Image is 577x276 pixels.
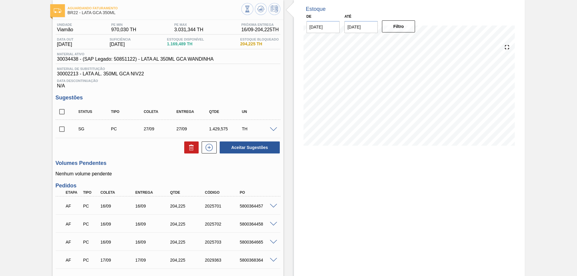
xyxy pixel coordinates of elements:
[57,79,279,83] span: Data Descontinuação
[68,6,241,10] span: Aguardando Faturamento
[203,222,243,226] div: 2025702
[174,23,203,26] span: PE MAX
[203,258,243,262] div: 2029363
[81,204,99,208] div: Pedido de Compra
[66,222,81,226] p: AF
[241,23,279,26] span: Próxima Entrega
[99,222,138,226] div: 16/09/2025
[203,190,243,195] div: Código
[238,204,277,208] div: 5800364457
[134,240,173,244] div: 16/09/2025
[66,240,81,244] p: AF
[240,42,279,46] span: 204,225 TH
[57,52,214,56] span: Material ativo
[134,222,173,226] div: 16/09/2025
[81,240,99,244] div: Pedido de Compra
[203,204,243,208] div: 2025701
[56,160,280,166] h3: Volumes Pendentes
[307,14,312,19] label: De
[110,42,131,47] span: [DATE]
[240,38,279,41] span: Estoque Bloqueado
[99,240,138,244] div: 16/09/2025
[241,27,279,32] span: 16/09 - 204,225 TH
[64,190,82,195] div: Etapa
[66,258,81,262] p: AF
[111,27,136,32] span: 970,030 TH
[169,190,208,195] div: Qtde
[57,23,73,26] span: Unidade
[56,171,280,177] p: Nenhum volume pendente
[66,204,81,208] p: AF
[77,126,113,131] div: Sugestão Criada
[217,141,280,154] div: Aceitar Sugestões
[169,240,208,244] div: 204,225
[167,42,204,46] span: 1.169,489 TH
[199,141,217,153] div: Nova sugestão
[56,183,280,189] h3: Pedidos
[169,204,208,208] div: 204,225
[64,235,82,249] div: Aguardando Faturamento
[81,190,99,195] div: Tipo
[57,27,73,32] span: Viamão
[109,126,146,131] div: Pedido de Compra
[169,258,208,262] div: 204,225
[306,6,326,12] div: Estoque
[77,110,113,114] div: Status
[56,77,280,89] div: N/A
[255,3,267,15] button: Atualizar Gráfico
[142,126,179,131] div: 27/09/2025
[220,141,280,153] button: Aceitar Sugestões
[54,8,61,13] img: Ícone
[174,27,203,32] span: 3.031,344 TH
[238,222,277,226] div: 5800364458
[99,190,138,195] div: Coleta
[57,56,214,62] span: 30034438 - (SAP Legado: 50851122) - LATA AL 350ML GCA WANDINHA
[307,21,340,33] input: dd/mm/yyyy
[344,21,378,33] input: dd/mm/yyyy
[57,38,74,41] span: Data out
[109,110,146,114] div: Tipo
[64,199,82,213] div: Aguardando Faturamento
[240,126,277,131] div: TH
[208,110,244,114] div: Qtde
[208,126,244,131] div: 1.429,575
[203,240,243,244] div: 2025703
[134,190,173,195] div: Entrega
[238,240,277,244] div: 5800364665
[240,110,277,114] div: UN
[81,222,99,226] div: Pedido de Compra
[64,217,82,231] div: Aguardando Faturamento
[110,38,131,41] span: Suficiência
[181,141,199,153] div: Excluir Sugestões
[238,190,277,195] div: PO
[169,222,208,226] div: 204,225
[175,126,211,131] div: 27/09/2025
[382,20,415,32] button: Filtro
[142,110,179,114] div: Coleta
[175,110,211,114] div: Entrega
[81,258,99,262] div: Pedido de Compra
[57,71,279,77] span: 30002213 - LATA AL. 350ML GCA NIV22
[111,23,136,26] span: PE MIN
[57,67,279,71] span: Material de Substituição
[238,258,277,262] div: 5800368364
[56,95,280,101] h3: Sugestões
[64,253,82,267] div: Aguardando Faturamento
[134,258,173,262] div: 17/09/2025
[68,11,241,15] span: BR22 - LATA GCA 350ML
[134,204,173,208] div: 16/09/2025
[241,3,253,15] button: Visão Geral dos Estoques
[99,258,138,262] div: 17/09/2025
[167,38,204,41] span: Estoque Disponível
[268,3,280,15] button: Programar Estoque
[99,204,138,208] div: 16/09/2025
[57,42,74,47] span: [DATE]
[344,14,351,19] label: Até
